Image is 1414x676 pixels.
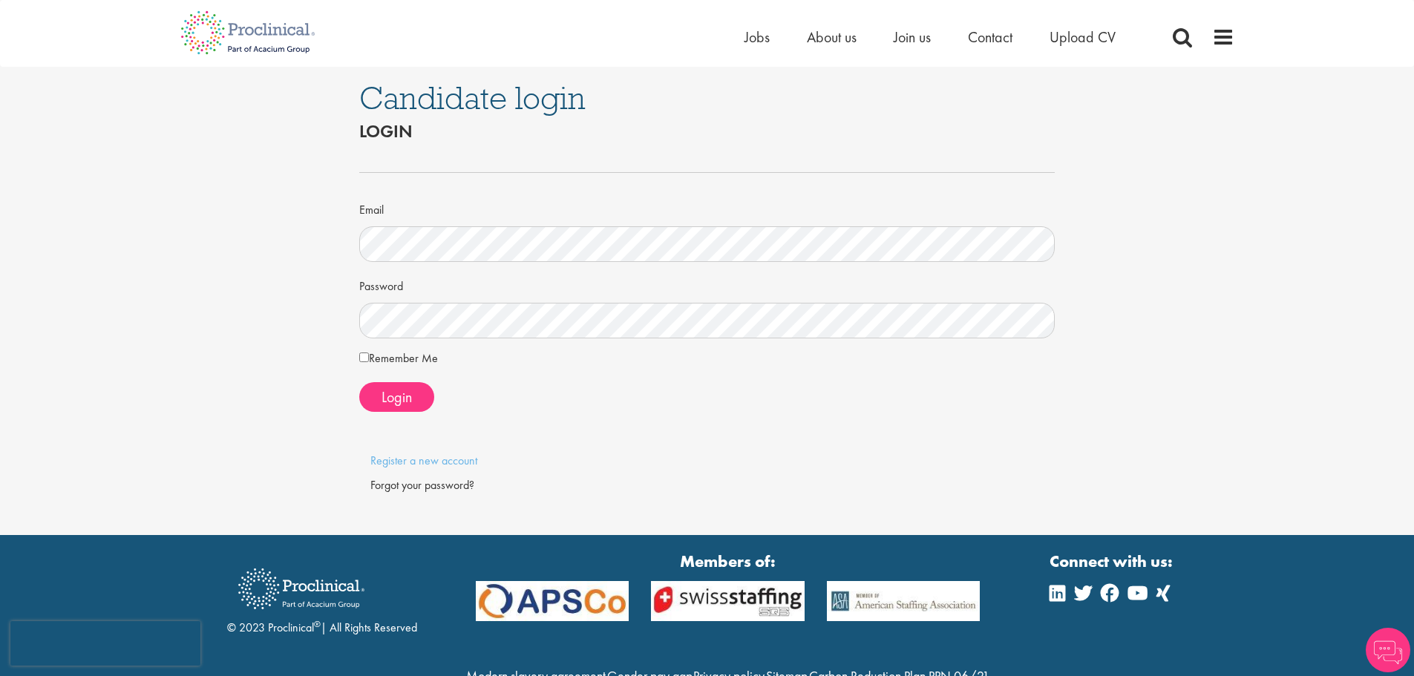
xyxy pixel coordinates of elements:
[227,557,417,637] div: © 2023 Proclinical | All Rights Reserved
[476,550,981,573] strong: Members of:
[359,197,384,219] label: Email
[968,27,1012,47] a: Contact
[370,453,477,468] a: Register a new account
[465,581,641,622] img: APSCo
[359,352,369,362] input: Remember Me
[744,27,770,47] a: Jobs
[10,621,200,666] iframe: reCAPTCHA
[314,618,321,630] sup: ®
[382,387,412,407] span: Login
[1050,550,1176,573] strong: Connect with us:
[359,350,438,367] label: Remember Me
[359,122,1055,141] h2: Login
[370,477,1044,494] div: Forgot your password?
[640,581,816,622] img: APSCo
[227,558,376,620] img: Proclinical Recruitment
[359,273,403,295] label: Password
[807,27,857,47] a: About us
[1366,628,1410,672] img: Chatbot
[1050,27,1116,47] a: Upload CV
[816,581,992,622] img: APSCo
[359,382,434,412] button: Login
[359,78,586,118] span: Candidate login
[894,27,931,47] a: Join us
